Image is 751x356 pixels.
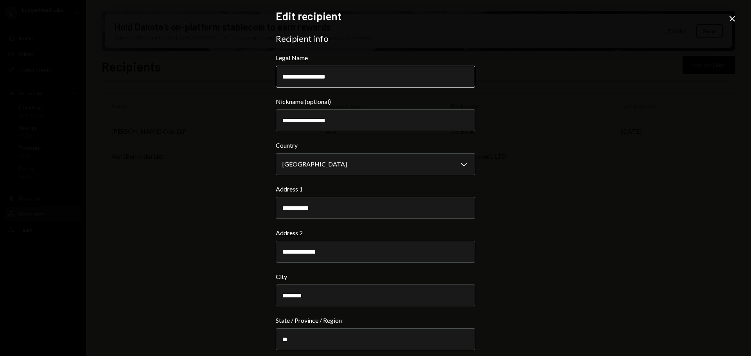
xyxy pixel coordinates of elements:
[276,153,475,175] button: Country
[276,33,475,44] div: Recipient info
[276,9,475,24] h2: Edit recipient
[276,228,475,238] label: Address 2
[276,272,475,281] label: City
[276,53,475,63] label: Legal Name
[276,141,475,150] label: Country
[276,97,475,106] label: Nickname (optional)
[276,316,475,325] label: State / Province / Region
[276,184,475,194] label: Address 1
